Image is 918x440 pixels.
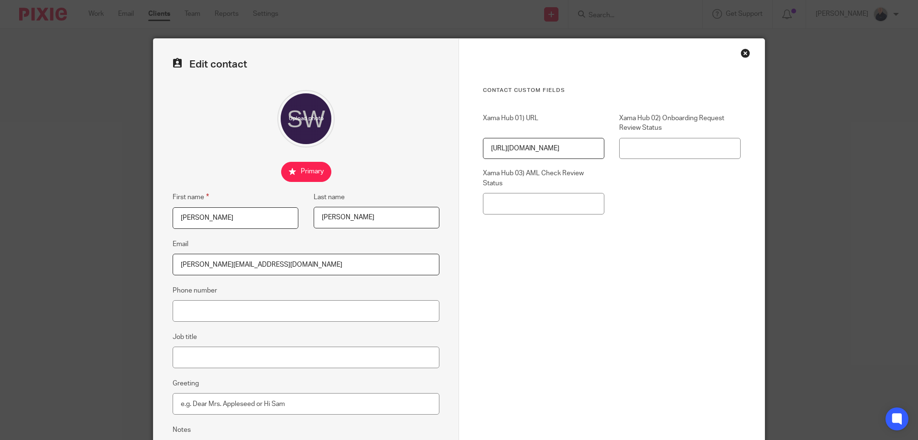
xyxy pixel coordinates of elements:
h3: Contact Custom fields [483,87,741,94]
label: Xama Hub 01) URL [483,113,604,133]
label: Email [173,239,188,249]
label: Phone number [173,286,217,295]
h2: Edit contact [173,58,439,71]
label: Greeting [173,379,199,388]
input: e.g. Dear Mrs. Appleseed or Hi Sam [173,393,439,415]
label: Xama Hub 03) AML Check Review Status [483,169,604,188]
label: Last name [314,192,345,202]
label: First name [173,192,209,203]
label: Job title [173,332,197,342]
label: Notes [173,425,191,435]
label: Xama Hub 02) Onboarding Request Review Status [619,113,741,133]
div: Close this dialog window [741,48,750,58]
